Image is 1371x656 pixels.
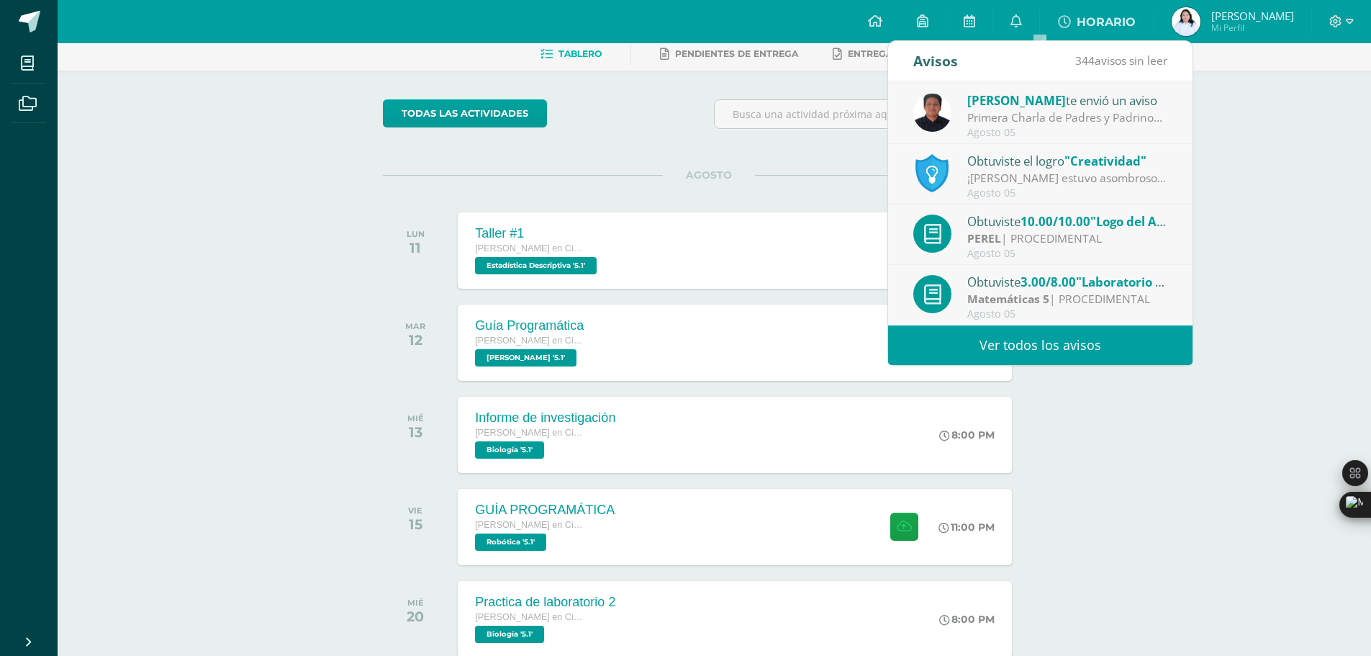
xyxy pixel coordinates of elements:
[848,48,912,59] span: Entregadas
[939,613,995,626] div: 8:00 PM
[407,598,424,608] div: MIÉ
[675,48,798,59] span: Pendientes de entrega
[833,42,912,66] a: Entregadas
[967,92,1066,109] span: [PERSON_NAME]
[383,99,547,127] a: todas las Actividades
[660,42,798,66] a: Pendientes de entrega
[558,48,602,59] span: Tablero
[967,308,1167,320] div: Agosto 05
[1075,53,1095,68] span: 344
[407,608,424,625] div: 20
[967,291,1167,307] div: | PROCEDIMENTAL
[475,243,583,253] span: [PERSON_NAME] en Ciencias y Letras
[407,423,424,441] div: 13
[475,612,583,622] span: [PERSON_NAME] en Ciencias y Letras
[967,230,1001,246] strong: PEREL
[1075,53,1167,68] span: avisos sin leer
[967,91,1167,109] div: te envió un aviso
[967,230,1167,247] div: | PROCEDIMENTAL
[967,170,1167,187] div: ¡[PERSON_NAME] estuvo asombroso! Sigue aportando ideas y conceptos novedosos, esto te permitirá s...
[475,503,615,518] div: GUÍA PROGRAMÁTICA
[967,272,1167,291] div: Obtuviste en
[475,428,583,438] span: [PERSON_NAME] en Ciencias y Letras
[1090,213,1252,230] span: "Logo del Año Jubilar 2025"
[1064,153,1146,169] span: "Creatividad"
[1211,9,1294,23] span: [PERSON_NAME]
[407,239,425,256] div: 11
[938,521,995,534] div: 11:00 PM
[408,506,422,516] div: VIE
[1211,22,1294,34] span: Mi Perfil
[1077,15,1136,29] span: HORARIO
[540,42,602,66] a: Tablero
[407,413,424,423] div: MIÉ
[475,318,584,333] div: Guía Programática
[475,410,615,426] div: Informe de investigación
[475,226,600,241] div: Taller #1
[1172,7,1200,36] img: 8a7318a875dd17d5ab79ac8153c96a7f.png
[408,516,422,533] div: 15
[475,336,583,346] span: [PERSON_NAME] en Ciencias y Letras
[888,325,1193,365] a: Ver todos los avisos
[475,520,583,530] span: [PERSON_NAME] en Ciencias y Letras
[1021,274,1076,290] span: 3.00/8.00
[715,100,1033,128] input: Busca una actividad próxima aquí...
[475,349,576,367] span: PEREL '5.1'
[967,151,1167,170] div: Obtuviste el logro
[663,169,755,181] span: AGOSTO
[967,109,1167,126] div: Primera Charla de Padres y Padrinos para Confirmación: Nos ponemos en contacto con ustedes para c...
[475,257,597,274] span: Estadística Descriptiva '5.1'
[475,441,544,459] span: Biología '5.1'
[405,331,425,349] div: 12
[967,127,1167,139] div: Agosto 05
[475,626,544,643] span: Biología '5.1'
[967,291,1049,307] strong: Matemáticas 5
[407,229,425,239] div: LUN
[967,212,1167,230] div: Obtuviste en
[475,534,546,551] span: Robótica '5.1'
[913,94,951,132] img: eff8bfa388aef6dbf44d967f8e9a2edc.png
[405,321,425,331] div: MAR
[913,41,958,81] div: Avisos
[1076,274,1192,290] span: "Laboratorio No. 1"
[939,428,995,441] div: 8:00 PM
[1021,213,1090,230] span: 10.00/10.00
[967,248,1167,260] div: Agosto 05
[475,595,615,610] div: Practica de laboratorio 2
[967,187,1167,199] div: Agosto 05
